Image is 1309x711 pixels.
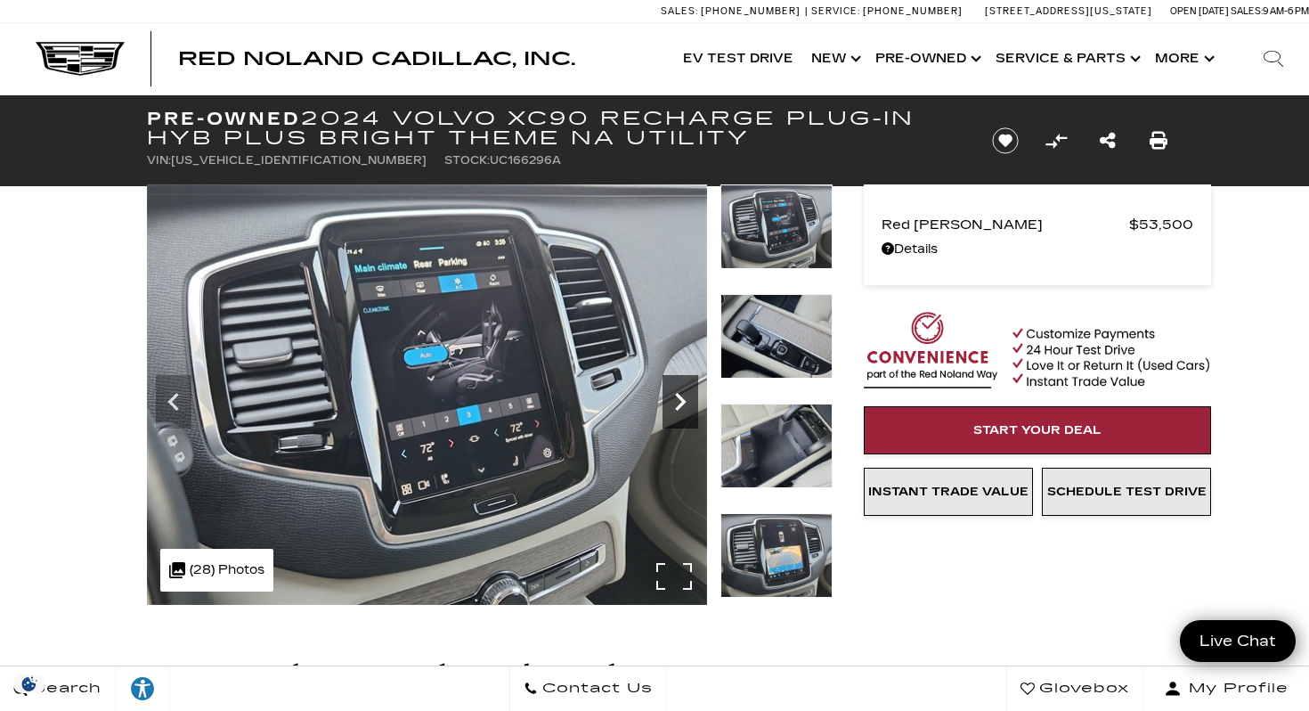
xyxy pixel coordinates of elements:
span: Red Noland Cadillac, Inc. [178,48,575,69]
a: Sales: [PHONE_NUMBER] [661,6,805,16]
span: Glovebox [1035,676,1129,701]
span: UC166296A [490,154,561,167]
span: Start Your Deal [973,423,1102,437]
span: [US_VEHICLE_IDENTIFICATION_NUMBER] [171,154,427,167]
span: Service: [811,5,860,17]
a: Red [PERSON_NAME] $53,500 [882,212,1193,237]
a: EV Test Drive [674,23,802,94]
a: New [802,23,866,94]
div: Search [1238,23,1309,94]
a: Contact Us [509,666,667,711]
span: Sales: [1231,5,1263,17]
a: Start Your Deal [864,406,1211,454]
img: Opt-Out Icon [9,674,50,693]
span: Open [DATE] [1170,5,1229,17]
a: Schedule Test Drive [1042,468,1211,516]
strong: Pre-Owned [147,108,301,129]
img: Used 2024 Blue Volvo Plus Bright Theme image 20 [720,513,833,598]
span: Schedule Test Drive [1047,485,1207,499]
span: Contact Us [538,676,653,701]
button: Open user profile menu [1143,666,1309,711]
a: [STREET_ADDRESS][US_STATE] [985,5,1152,17]
h1: 2024 Volvo XC90 Recharge Plug-In Hyb Plus Bright Theme NA Utility [147,109,962,148]
span: 9 AM-6 PM [1263,5,1309,17]
section: Click to Open Cookie Consent Modal [9,674,50,693]
img: Used 2024 Blue Volvo Plus Bright Theme image 19 [720,404,833,488]
button: Save vehicle [986,127,1025,155]
span: [PHONE_NUMBER] [701,5,801,17]
span: Live Chat [1191,631,1285,651]
span: Instant Trade Value [868,485,1028,499]
a: Glovebox [1006,666,1143,711]
a: Instant Trade Value [864,468,1033,516]
a: Share this Pre-Owned 2024 Volvo XC90 Recharge Plug-In Hyb Plus Bright Theme NA Utility [1100,128,1116,153]
a: Pre-Owned [866,23,987,94]
a: Live Chat [1180,620,1296,662]
span: VIN: [147,154,171,167]
div: Previous [156,375,191,429]
button: More [1146,23,1220,94]
span: $53,500 [1129,212,1193,237]
span: Search [28,676,102,701]
a: Print this Pre-Owned 2024 Volvo XC90 Recharge Plug-In Hyb Plus Bright Theme NA Utility [1150,128,1167,153]
button: Compare Vehicle [1043,127,1069,154]
div: Explore your accessibility options [116,675,169,702]
div: Next [663,375,698,429]
span: My Profile [1182,676,1289,701]
img: Used 2024 Blue Volvo Plus Bright Theme image 17 [147,184,707,605]
a: Red Noland Cadillac, Inc. [178,50,575,68]
a: Details [882,237,1193,262]
span: [PHONE_NUMBER] [863,5,963,17]
a: Service & Parts [987,23,1146,94]
span: Red [PERSON_NAME] [882,212,1129,237]
img: Used 2024 Blue Volvo Plus Bright Theme image 17 [720,184,833,269]
span: Stock: [444,154,490,167]
div: (28) Photos [160,549,273,592]
span: Sales: [661,5,698,17]
img: Cadillac Dark Logo with Cadillac White Text [36,42,125,76]
a: Service: [PHONE_NUMBER] [805,6,967,16]
a: Explore your accessibility options [116,666,170,711]
img: Used 2024 Blue Volvo Plus Bright Theme image 18 [720,294,833,379]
